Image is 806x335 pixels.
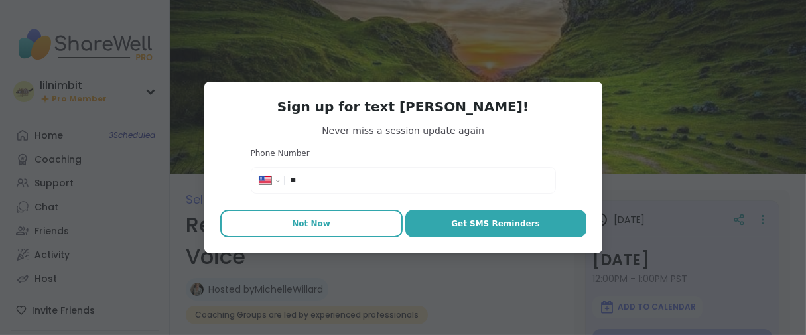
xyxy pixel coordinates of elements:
h3: Sign up for text [PERSON_NAME]! [220,98,586,116]
img: United States [259,176,271,184]
span: Never miss a session update again [220,124,586,137]
span: Not Now [292,218,330,230]
h3: Phone Number [251,148,556,159]
button: Not Now [220,210,403,237]
button: Get SMS Reminders [405,210,586,237]
span: Get SMS Reminders [451,218,540,230]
